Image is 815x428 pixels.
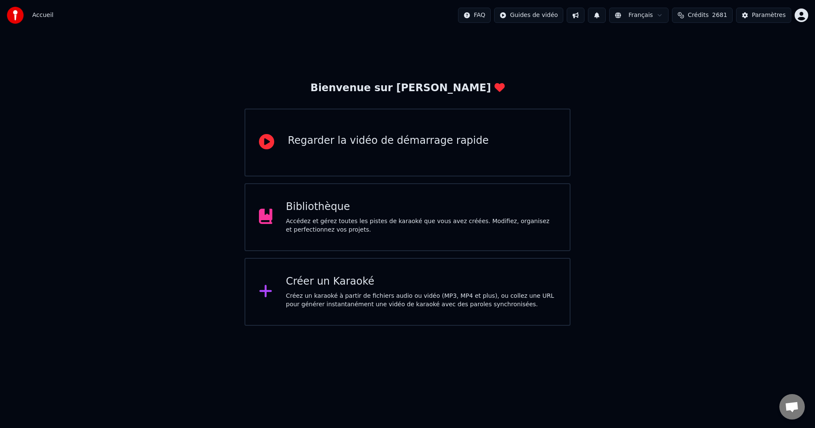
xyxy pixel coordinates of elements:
div: Bibliothèque [286,200,556,214]
span: 2681 [712,11,728,20]
div: Paramètres [752,11,786,20]
span: Crédits [688,11,708,20]
span: Accueil [32,11,53,20]
button: Guides de vidéo [494,8,563,23]
img: youka [7,7,24,24]
div: Regarder la vidéo de démarrage rapide [288,134,489,148]
div: Accédez et gérez toutes les pistes de karaoké que vous avez créées. Modifiez, organisez et perfec... [286,217,556,234]
button: Paramètres [736,8,791,23]
button: FAQ [458,8,491,23]
div: Créer un Karaoké [286,275,556,288]
button: Crédits2681 [672,8,733,23]
div: Bienvenue sur [PERSON_NAME] [310,81,504,95]
div: Créez un karaoké à partir de fichiers audio ou vidéo (MP3, MP4 et plus), ou collez une URL pour g... [286,292,556,309]
a: Ouvrir le chat [779,394,805,420]
nav: breadcrumb [32,11,53,20]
